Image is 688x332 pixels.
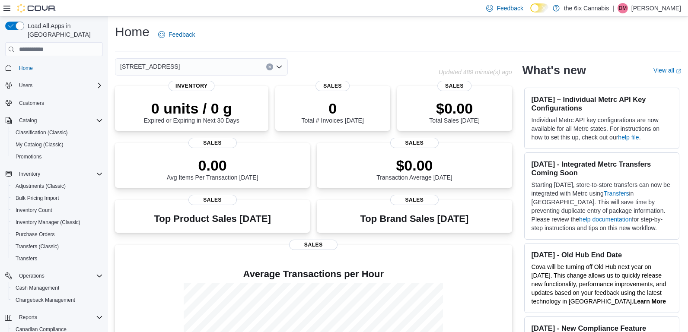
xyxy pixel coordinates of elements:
div: Transaction Average [DATE] [376,157,452,181]
button: Reports [2,311,106,323]
p: Updated 489 minute(s) ago [439,69,512,76]
span: Users [19,82,32,89]
p: the 6ix Cannabis [564,3,609,13]
a: Promotions [12,152,45,162]
span: Catalog [19,117,37,124]
span: Customers [16,98,103,108]
div: Total # Invoices [DATE] [301,100,363,124]
p: 0.00 [167,157,258,174]
a: Adjustments (Classic) [12,181,69,191]
span: DM [619,3,627,13]
p: 0 [301,100,363,117]
a: Purchase Orders [12,229,58,240]
span: Purchase Orders [16,231,55,238]
span: My Catalog (Classic) [12,139,103,150]
span: Transfers (Classic) [12,241,103,252]
div: Expired or Expiring in Next 30 Days [144,100,239,124]
h3: Top Brand Sales [DATE] [360,214,469,224]
span: Load All Apps in [GEOGRAPHIC_DATA] [24,22,103,39]
button: Inventory Count [9,204,106,216]
p: Starting [DATE], store-to-store transfers can now be integrated with Metrc using in [GEOGRAPHIC_D... [532,180,672,232]
p: | [612,3,614,13]
span: Inventory Count [16,207,52,214]
p: 0 units / 0 g [144,100,239,117]
span: Sales [188,138,237,148]
a: Inventory Count [12,205,56,215]
span: Feedback [169,30,195,39]
button: Users [2,79,106,92]
button: Reports [16,312,41,323]
div: Dhwanit Modi [618,3,628,13]
span: Sales [289,240,338,250]
span: Inventory Count [12,205,103,215]
a: Transfers [12,253,41,264]
button: Transfers [9,253,106,265]
button: Adjustments (Classic) [9,180,106,192]
span: Transfers [16,255,37,262]
span: Sales [188,195,237,205]
span: Adjustments (Classic) [12,181,103,191]
span: Cova will be turning off Old Hub next year on [DATE]. This change allows us to quickly release ne... [532,263,666,305]
span: My Catalog (Classic) [16,141,64,148]
a: Learn More [634,298,666,305]
h1: Home [115,23,150,41]
span: Home [19,65,33,72]
a: help file [618,134,639,141]
span: Inventory [19,171,40,177]
button: Home [2,61,106,74]
span: Chargeback Management [12,295,103,305]
button: Inventory [2,168,106,180]
span: Inventory Manager (Classic) [12,217,103,228]
input: Dark Mode [530,3,548,13]
p: $0.00 [376,157,452,174]
span: Adjustments (Classic) [16,183,66,190]
button: Chargeback Management [9,294,106,306]
span: Transfers [12,253,103,264]
a: Chargeback Management [12,295,79,305]
button: Classification (Classic) [9,126,106,139]
span: Bulk Pricing Import [12,193,103,203]
h3: Top Product Sales [DATE] [154,214,271,224]
a: Classification (Classic) [12,127,71,138]
h3: [DATE] - Old Hub End Date [532,250,672,259]
span: Classification (Classic) [16,129,68,136]
img: Cova [17,4,56,13]
button: My Catalog (Classic) [9,139,106,151]
div: Total Sales [DATE] [429,100,479,124]
span: Classification (Classic) [12,127,103,138]
span: Reports [16,312,103,323]
button: Operations [2,270,106,282]
h2: What's new [522,63,586,77]
button: Transfers (Classic) [9,240,106,253]
a: View allExternal link [653,67,681,74]
span: Operations [19,272,45,279]
svg: External link [676,69,681,74]
button: Catalog [16,115,40,126]
span: Feedback [497,4,523,13]
span: Chargeback Management [16,297,75,304]
span: Operations [16,271,103,281]
span: Inventory Manager (Classic) [16,219,80,226]
span: Sales [437,81,472,91]
h4: Average Transactions per Hour [122,269,505,279]
a: Feedback [155,26,198,43]
span: Sales [390,138,439,148]
a: My Catalog (Classic) [12,139,67,150]
span: Promotions [16,153,42,160]
span: Promotions [12,152,103,162]
button: Inventory Manager (Classic) [9,216,106,228]
button: Purchase Orders [9,228,106,240]
span: Cash Management [16,285,59,291]
span: Sales [315,81,350,91]
span: Home [16,62,103,73]
button: Inventory [16,169,44,179]
span: Customers [19,100,44,107]
span: Cash Management [12,283,103,293]
span: Bulk Pricing Import [16,195,59,202]
span: Reports [19,314,37,321]
a: help documentation [579,216,632,223]
span: Transfers (Classic) [16,243,59,250]
p: Individual Metrc API key configurations are now available for all Metrc states. For instructions ... [532,116,672,142]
